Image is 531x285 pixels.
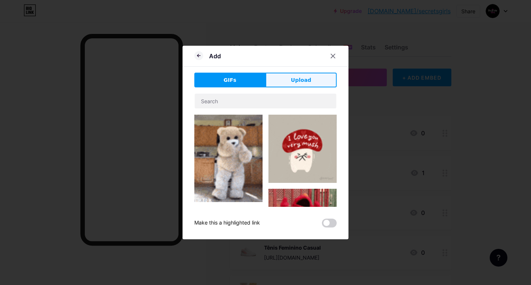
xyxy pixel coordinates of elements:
input: Search [195,94,336,108]
span: GIFs [223,76,236,84]
img: Gihpy [268,189,337,241]
button: GIFs [194,73,265,87]
img: Gihpy [268,115,337,183]
img: Gihpy [194,115,263,202]
span: Upload [291,76,311,84]
div: Make this a highlighted link [194,219,260,227]
button: Upload [265,73,337,87]
div: Add [209,52,221,60]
